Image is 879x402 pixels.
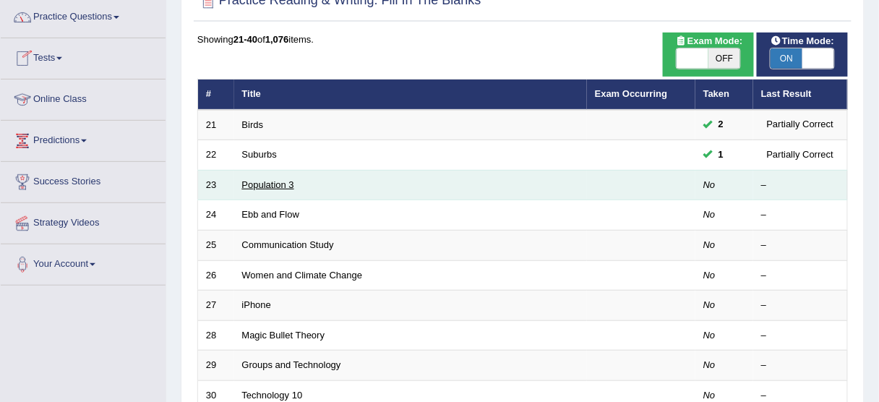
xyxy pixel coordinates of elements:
[242,209,300,220] a: Ebb and Flow
[242,149,277,160] a: Suburbs
[703,239,716,250] em: No
[1,203,166,239] a: Strategy Videos
[242,270,363,281] a: Women and Climate Change
[242,299,271,310] a: iPhone
[1,244,166,281] a: Your Account
[234,80,587,110] th: Title
[1,38,166,74] a: Tests
[695,80,753,110] th: Taken
[242,390,303,401] a: Technology 10
[761,329,839,343] div: –
[265,34,289,45] b: 1,076
[761,359,839,372] div: –
[703,299,716,310] em: No
[198,260,234,291] td: 26
[198,80,234,110] th: #
[1,162,166,198] a: Success Stories
[233,34,257,45] b: 21-40
[703,390,716,401] em: No
[761,179,839,192] div: –
[198,291,234,321] td: 27
[753,80,848,110] th: Last Result
[242,359,341,370] a: Groups and Technology
[761,269,839,283] div: –
[242,239,334,250] a: Communication Study
[761,299,839,312] div: –
[663,33,754,77] div: Show exams occurring in exams
[198,200,234,231] td: 24
[703,270,716,281] em: No
[761,117,839,132] div: Partially Correct
[713,147,729,163] span: You can still take this question
[242,179,294,190] a: Population 3
[703,209,716,220] em: No
[670,34,748,49] span: Exam Mode:
[771,48,802,69] span: ON
[198,320,234,351] td: 28
[242,119,264,130] a: Birds
[1,121,166,157] a: Predictions
[1,80,166,116] a: Online Class
[713,117,729,132] span: You can still take this question
[198,170,234,200] td: 23
[703,179,716,190] em: No
[761,147,839,163] div: Partially Correct
[765,34,840,49] span: Time Mode:
[198,231,234,261] td: 25
[595,88,667,99] a: Exam Occurring
[198,110,234,140] td: 21
[198,140,234,171] td: 22
[197,33,848,46] div: Showing of items.
[198,351,234,381] td: 29
[703,330,716,341] em: No
[761,208,839,222] div: –
[761,239,839,252] div: –
[708,48,740,69] span: OFF
[242,330,325,341] a: Magic Bullet Theory
[703,359,716,370] em: No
